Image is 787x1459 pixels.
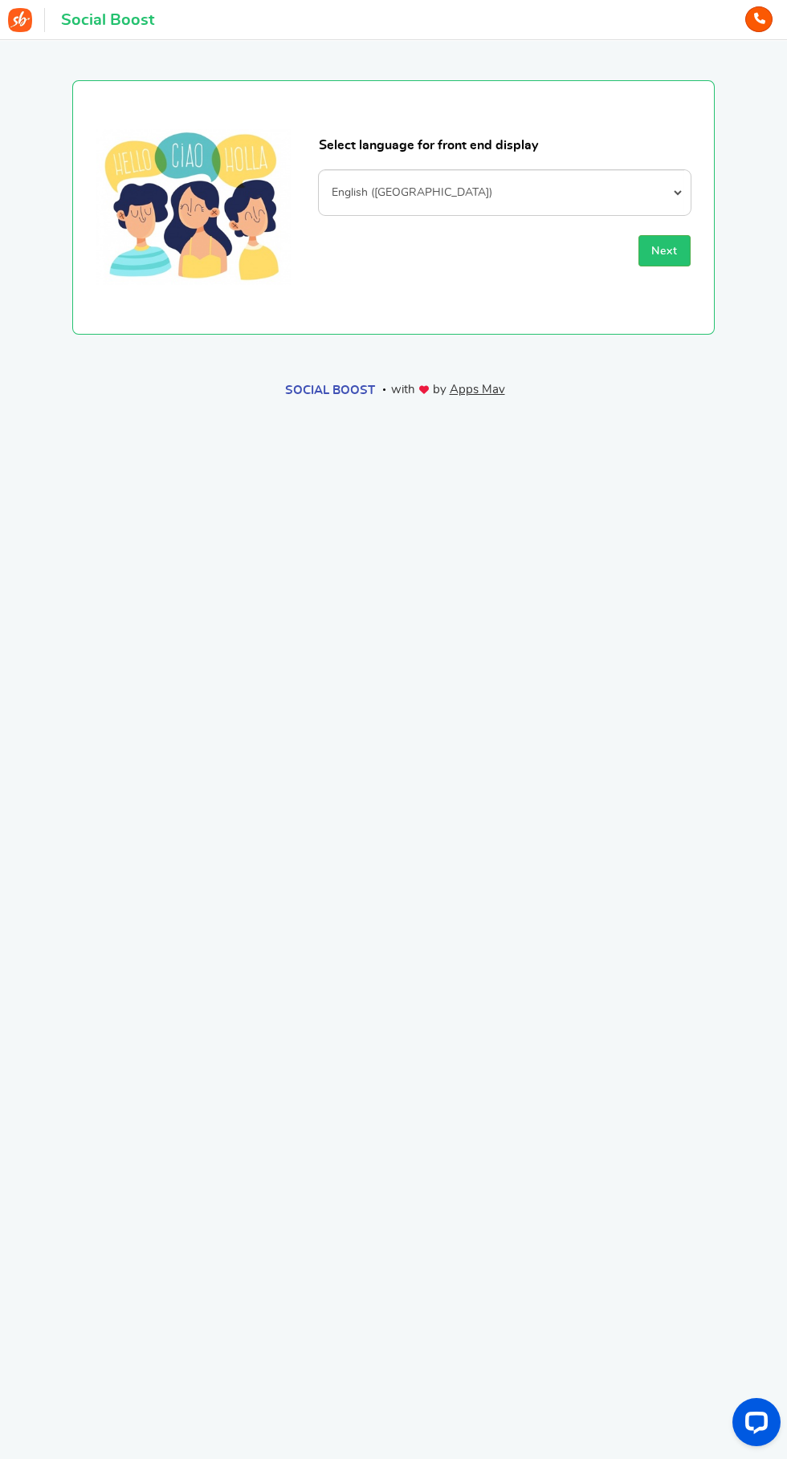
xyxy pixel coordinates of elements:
[319,113,538,170] h1: Select language for front end display
[651,246,678,257] span: Next
[720,1392,787,1459] iframe: LiveChat chat widget
[96,129,291,285] img: Select your language
[450,384,505,396] a: Apps Mav
[8,8,32,32] img: Social Boost
[391,384,415,396] span: with
[433,384,447,396] span: by
[638,235,691,266] button: Next
[285,384,375,396] a: Social Boost
[61,11,154,29] h1: Social Boost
